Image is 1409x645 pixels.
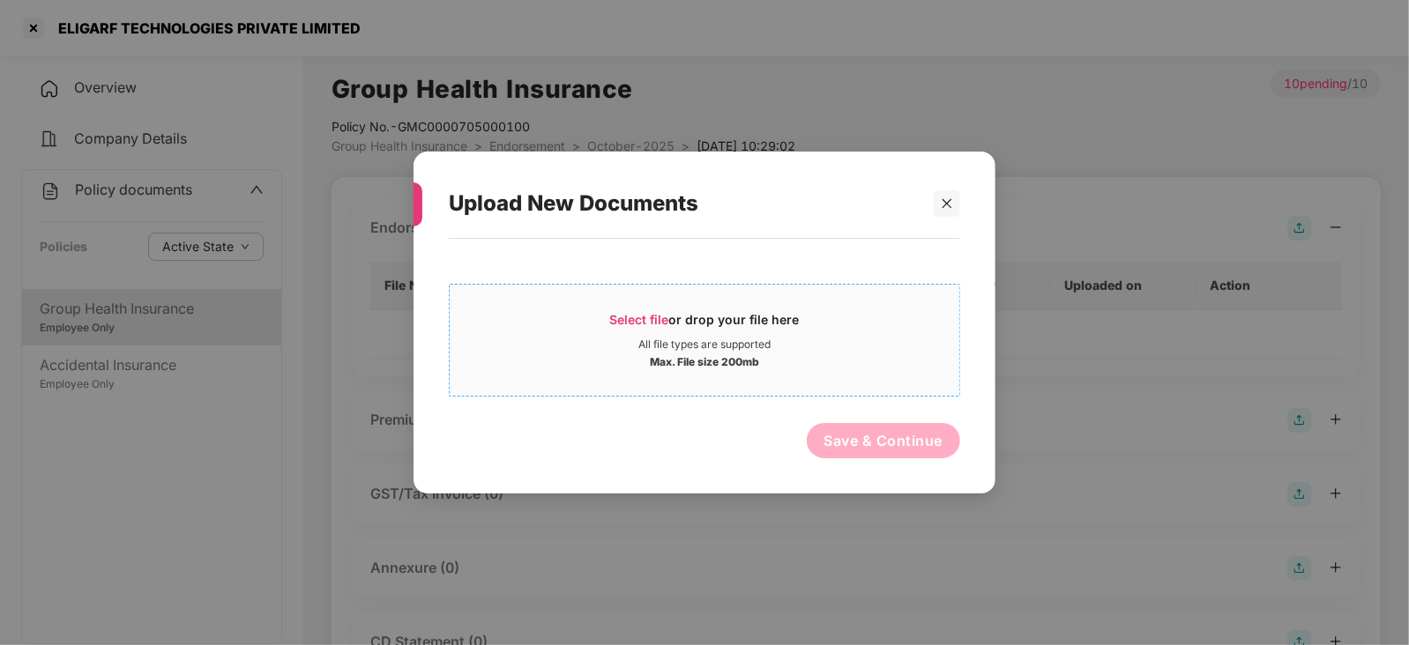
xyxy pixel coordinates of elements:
div: Max. File size 200mb [650,352,759,369]
div: or drop your file here [610,311,800,337]
span: Select file [610,312,669,327]
span: close [941,197,953,210]
div: All file types are supported [638,337,771,352]
button: Save & Continue [807,423,961,458]
div: Upload New Documents [449,169,918,238]
span: Select fileor drop your file hereAll file types are supportedMax. File size 200mb [450,298,959,382]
